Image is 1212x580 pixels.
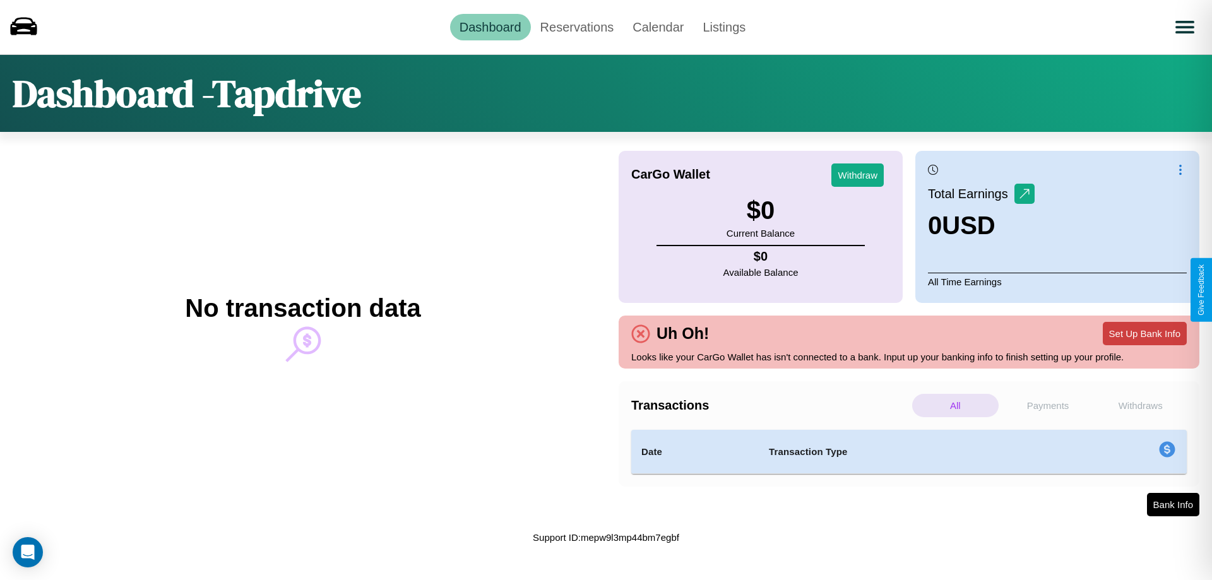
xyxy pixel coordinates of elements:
[13,68,361,119] h1: Dashboard - Tapdrive
[928,211,1035,240] h3: 0 USD
[1005,394,1091,417] p: Payments
[769,444,1055,459] h4: Transaction Type
[693,14,755,40] a: Listings
[13,537,43,567] div: Open Intercom Messenger
[1167,9,1203,45] button: Open menu
[1103,322,1187,345] button: Set Up Bank Info
[1097,394,1184,417] p: Withdraws
[623,14,693,40] a: Calendar
[912,394,999,417] p: All
[631,348,1187,365] p: Looks like your CarGo Wallet has isn't connected to a bank. Input up your banking info to finish ...
[727,196,795,225] h3: $ 0
[723,264,799,281] p: Available Balance
[631,167,710,182] h4: CarGo Wallet
[723,249,799,264] h4: $ 0
[450,14,531,40] a: Dashboard
[1147,493,1199,516] button: Bank Info
[533,529,679,546] p: Support ID: mepw9l3mp44bm7egbf
[1197,264,1206,316] div: Give Feedback
[185,294,420,323] h2: No transaction data
[631,398,909,413] h4: Transactions
[531,14,624,40] a: Reservations
[727,225,795,242] p: Current Balance
[928,182,1014,205] p: Total Earnings
[641,444,749,459] h4: Date
[831,163,884,187] button: Withdraw
[928,273,1187,290] p: All Time Earnings
[631,430,1187,474] table: simple table
[650,324,715,343] h4: Uh Oh!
